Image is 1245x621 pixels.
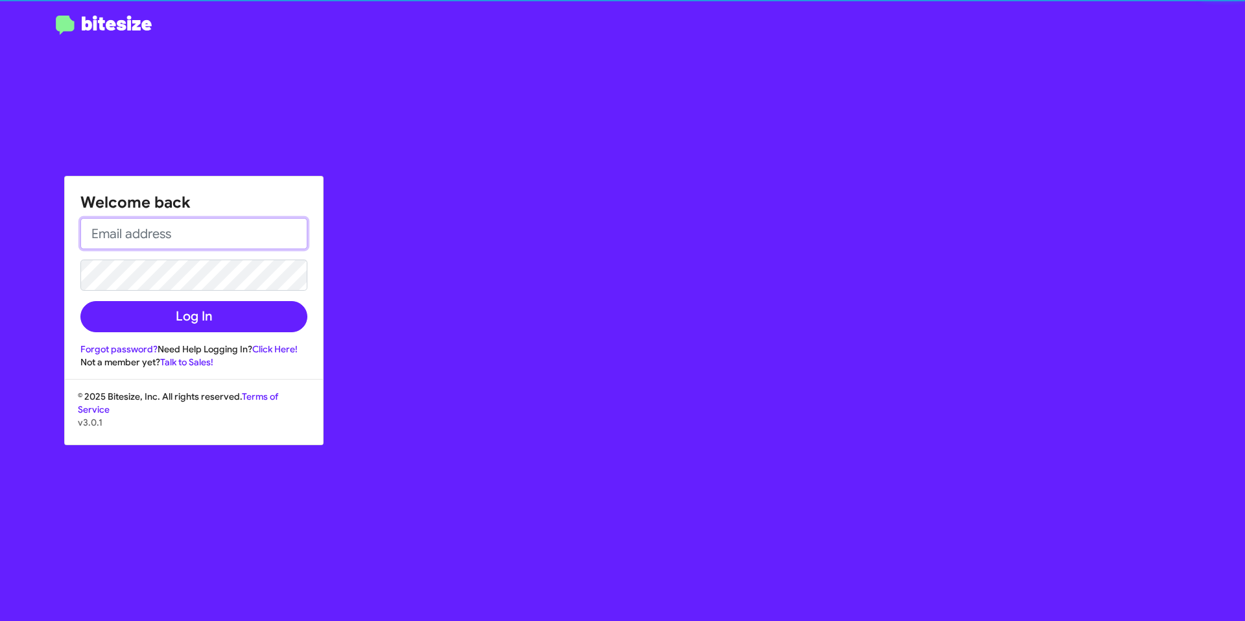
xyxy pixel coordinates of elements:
[80,192,307,213] h1: Welcome back
[78,416,310,429] p: v3.0.1
[80,301,307,332] button: Log In
[65,390,323,444] div: © 2025 Bitesize, Inc. All rights reserved.
[80,356,307,369] div: Not a member yet?
[80,218,307,249] input: Email address
[80,343,158,355] a: Forgot password?
[80,343,307,356] div: Need Help Logging In?
[160,356,213,368] a: Talk to Sales!
[252,343,298,355] a: Click Here!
